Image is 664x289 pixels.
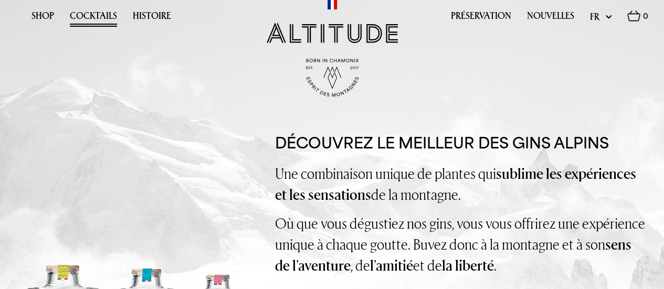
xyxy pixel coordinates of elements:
[275,234,631,275] strong: sens de l'aventure
[70,10,117,27] a: Cocktails
[275,164,636,204] span: Une combinaison unique de plantes qui de la montagne.
[627,10,640,22] img: Basket
[275,164,636,205] strong: sublime les expériences et les sensations
[275,134,648,153] h1: DÉCOUVREZ LE MEILLEUR DES GINS ALPINS
[306,59,359,97] img: Born in Chamonix - Est. 2017 - Espirit des Montagnes
[627,10,648,27] a: 0
[275,213,648,276] p: Où que vous dégustiez nos gins, vous vous offrirez une expérience unique à chaque goutte. Buvez d...
[451,10,511,27] a: Préservation
[133,10,171,27] a: Histoire
[527,10,574,27] a: Nouvelles
[31,10,54,27] a: Shop
[442,255,494,275] strong: la liberté
[267,23,398,43] img: Altitude Gin
[370,255,413,275] strong: l'amitié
